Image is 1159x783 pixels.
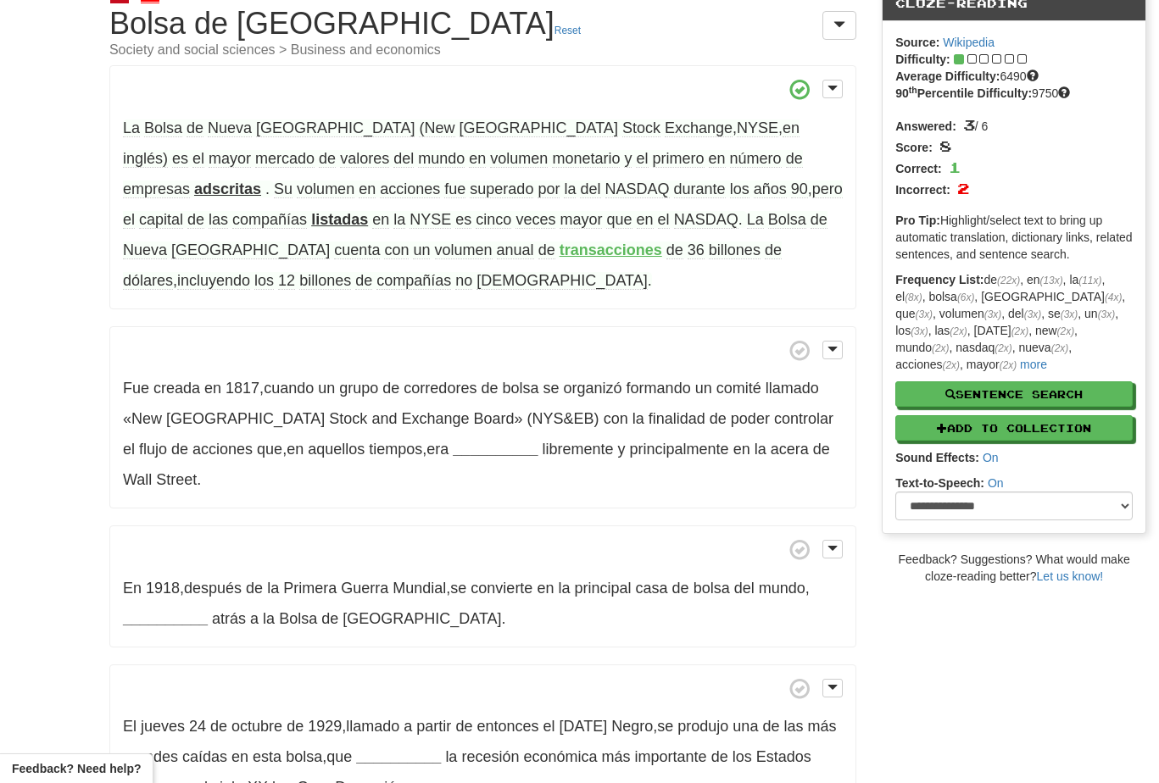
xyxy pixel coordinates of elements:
[256,119,415,137] span: [GEOGRAPHIC_DATA]
[263,610,275,627] span: la
[267,580,279,597] span: la
[279,610,317,627] span: Bolsa
[318,380,335,397] span: un
[123,180,843,229] span: ,
[1078,275,1101,286] em: (11x)
[674,180,726,198] span: durante
[731,410,770,427] span: poder
[932,342,949,354] em: (2x)
[988,476,1004,490] a: On
[895,141,933,154] strong: Score:
[123,180,190,198] span: empresas
[813,441,830,458] span: de
[649,410,705,427] span: finalidad
[419,119,454,137] span: (New
[537,580,554,597] span: en
[371,410,397,427] span: and
[733,718,758,735] span: una
[895,119,956,133] strong: Answered:
[916,308,933,320] em: (3x)
[182,748,227,765] span: caídas
[1105,292,1122,303] em: (4x)
[250,610,259,627] span: a
[786,150,803,168] span: de
[759,580,805,597] span: mundo
[808,718,837,735] span: más
[382,380,399,397] span: de
[543,718,555,735] span: el
[476,272,647,290] span: [DEMOGRAPHIC_DATA]
[812,180,843,198] span: pero
[341,580,388,597] span: Guerra
[308,441,365,458] span: aquellos
[957,179,969,197] span: 2
[123,410,162,427] span: «New
[672,580,689,597] span: de
[635,748,707,765] span: importante
[997,275,1020,286] em: (22x)
[1020,358,1047,371] a: more
[246,580,263,597] span: de
[123,150,168,168] span: inglés)
[208,119,252,137] span: Nueva
[444,180,465,198] span: fue
[283,580,337,597] span: Primera
[560,242,662,258] strong: transacciones
[730,150,782,168] span: número
[340,150,389,168] span: valores
[677,718,728,735] span: produjo
[144,119,182,137] span: Bolsa
[455,272,472,290] span: no
[554,25,581,36] a: Reset
[709,150,726,168] span: en
[527,410,599,427] span: (NYS&EB)
[711,748,728,765] span: de
[709,242,761,259] span: billones
[232,211,307,229] span: compañías
[410,211,451,229] span: NYSE
[123,471,152,488] span: Wall
[254,272,274,290] span: los
[627,380,691,397] span: formando
[299,272,351,290] span: billones
[766,380,819,397] span: llamado
[737,119,778,137] span: NYSE
[476,718,538,735] span: entonces
[754,180,787,198] span: años
[123,272,173,290] span: dólares
[564,180,576,198] span: la
[356,748,441,765] strong: __________
[194,180,261,197] strong: adscritas
[688,242,705,259] span: 36
[453,441,538,458] strong: __________
[343,610,501,627] span: [GEOGRAPHIC_DATA]
[339,380,378,397] span: grupo
[768,211,806,229] span: Bolsa
[490,150,548,168] span: volumen
[393,211,405,229] span: la
[733,441,750,458] span: en
[172,150,188,168] span: es
[695,380,712,397] span: un
[139,441,167,458] span: flujo
[123,718,837,765] span: , , ,
[943,36,995,49] a: Wikipedia
[123,748,178,765] span: grandes
[450,580,466,597] span: se
[123,380,833,458] span: , , ,
[231,718,282,735] span: octubre
[212,610,506,627] span: .
[580,180,600,198] span: del
[895,271,1133,373] p: de , en , la , el , bolsa , [GEOGRAPHIC_DATA] , que , volumen , del , se , un , los , las , [DATE...
[171,441,188,458] span: de
[632,410,644,427] span: la
[123,580,810,597] span: , , ,
[393,580,446,597] span: Mundial
[359,180,376,198] span: en
[355,272,372,290] span: de
[783,718,803,735] span: las
[560,211,602,229] span: mayor
[694,580,730,597] span: bolsa
[538,180,560,198] span: por
[286,748,322,765] span: bolsa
